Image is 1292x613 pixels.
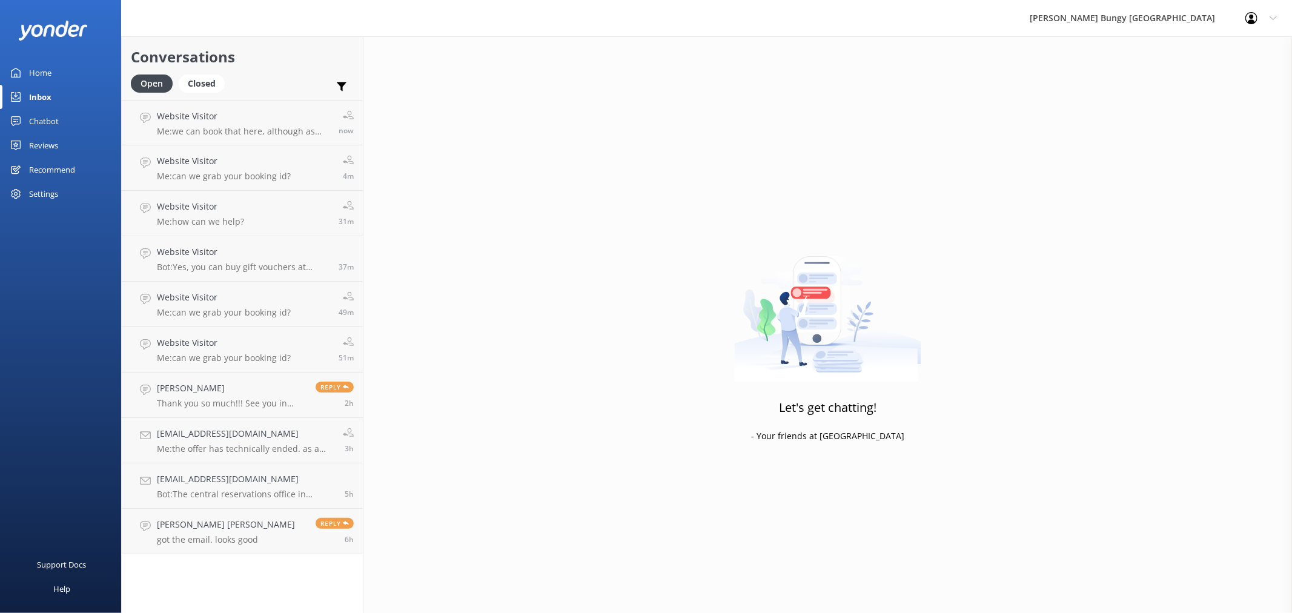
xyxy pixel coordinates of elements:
a: Closed [179,76,231,90]
h4: [PERSON_NAME] [157,382,306,395]
p: Me: can we grab your booking id? [157,307,291,318]
img: artwork of a man stealing a conversation from at giant smartphone [734,231,921,382]
p: Bot: The central reservations office in [GEOGRAPHIC_DATA] is located inside the [GEOGRAPHIC_DATA]... [157,489,336,500]
span: Reply [316,382,354,393]
h4: Website Visitor [157,336,291,350]
span: Aug 23 2025 02:03pm (UTC +12:00) Pacific/Auckland [345,398,354,408]
div: Help [53,577,70,601]
div: Support Docs [38,552,87,577]
span: Aug 23 2025 10:50am (UTC +12:00) Pacific/Auckland [345,534,354,545]
a: [EMAIL_ADDRESS][DOMAIN_NAME]Me:the offer has technically ended. as a one off, if you wanted to ju... [122,418,363,463]
a: [EMAIL_ADDRESS][DOMAIN_NAME]Bot:The central reservations office in [GEOGRAPHIC_DATA] is located i... [122,463,363,509]
a: [PERSON_NAME]Thank you so much!!! See you in January!Reply2h [122,373,363,418]
h4: Website Visitor [157,154,291,168]
span: Aug 23 2025 04:51pm (UTC +12:00) Pacific/Auckland [343,171,354,181]
div: Closed [179,75,225,93]
span: Aug 23 2025 04:55pm (UTC +12:00) Pacific/Auckland [339,125,354,136]
a: Open [131,76,179,90]
p: Thank you so much!!! See you in January! [157,398,306,409]
div: Recommend [29,157,75,182]
a: [PERSON_NAME] [PERSON_NAME]got the email. looks goodReply6h [122,509,363,554]
h4: Website Visitor [157,110,330,123]
a: Website VisitorMe:we can book that here, although as we're finishing up for the day, please jump ... [122,100,363,145]
div: Inbox [29,85,51,109]
p: Me: can we grab your booking id? [157,353,291,363]
p: Me: the offer has technically ended. as a one off, if you wanted to jump back on the chat, I coul... [157,443,334,454]
h4: Website Visitor [157,200,244,213]
div: Open [131,75,173,93]
a: Website VisitorMe:how can we help?31m [122,191,363,236]
span: Aug 23 2025 04:24pm (UTC +12:00) Pacific/Auckland [339,216,354,227]
h4: [EMAIL_ADDRESS][DOMAIN_NAME] [157,427,334,440]
p: Me: can we grab your booking id? [157,171,291,182]
div: Chatbot [29,109,59,133]
span: Aug 23 2025 04:18pm (UTC +12:00) Pacific/Auckland [339,262,354,272]
div: Home [29,61,51,85]
span: Reply [316,518,354,529]
span: Aug 23 2025 04:06pm (UTC +12:00) Pacific/Auckland [339,307,354,317]
h2: Conversations [131,45,354,68]
h4: [PERSON_NAME] [PERSON_NAME] [157,518,295,531]
div: Settings [29,182,58,206]
a: Website VisitorMe:can we grab your booking id?51m [122,327,363,373]
h4: Website Visitor [157,291,291,304]
p: - Your friends at [GEOGRAPHIC_DATA] [751,429,904,443]
img: yonder-white-logo.png [18,21,88,41]
a: Website VisitorBot:Yes, you can buy gift vouchers at [URL][DOMAIN_NAME]. They’re valid for 12 mon... [122,236,363,282]
a: Website VisitorMe:can we grab your booking id?49m [122,282,363,327]
span: Aug 23 2025 04:04pm (UTC +12:00) Pacific/Auckland [339,353,354,363]
h3: Let's get chatting! [779,398,876,417]
span: Aug 23 2025 01:43pm (UTC +12:00) Pacific/Auckland [345,443,354,454]
h4: [EMAIL_ADDRESS][DOMAIN_NAME] [157,472,336,486]
p: Me: we can book that here, although as we're finishing up for the day, please jump back on the ch... [157,126,330,137]
p: got the email. looks good [157,534,295,545]
p: Bot: Yes, you can buy gift vouchers at [URL][DOMAIN_NAME]. They’re valid for 12 months from the p... [157,262,330,273]
p: Me: how can we help? [157,216,244,227]
div: Reviews [29,133,58,157]
span: Aug 23 2025 11:49am (UTC +12:00) Pacific/Auckland [345,489,354,499]
h4: Website Visitor [157,245,330,259]
a: Website VisitorMe:can we grab your booking id?4m [122,145,363,191]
